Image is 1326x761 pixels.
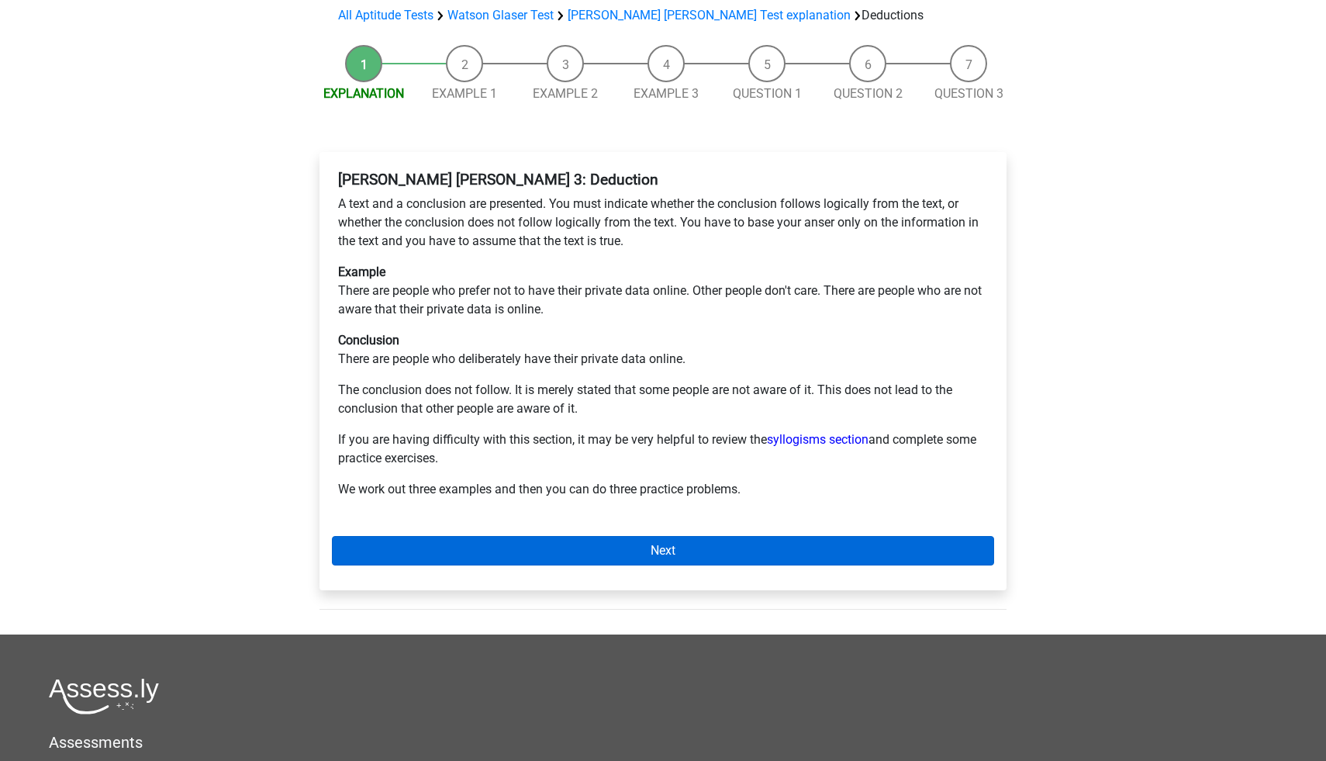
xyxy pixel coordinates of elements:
[338,331,988,368] p: There are people who deliberately have their private data online.
[332,6,994,25] div: Deductions
[49,733,1277,752] h5: Assessments
[338,381,988,418] p: The conclusion does not follow. It is merely stated that some people are not aware of it. This do...
[338,171,658,189] b: [PERSON_NAME] [PERSON_NAME] 3: Deduction
[533,86,598,101] a: Example 2
[834,86,903,101] a: Question 2
[568,8,851,22] a: [PERSON_NAME] [PERSON_NAME] Test explanation
[49,678,159,714] img: Assessly logo
[338,431,988,468] p: If you are having difficulty with this section, it may be very helpful to review the and complete...
[934,86,1003,101] a: Question 3
[338,480,988,499] p: We work out three examples and then you can do three practice problems.
[733,86,802,101] a: Question 1
[323,86,404,101] a: Explanation
[447,8,554,22] a: Watson Glaser Test
[338,8,433,22] a: All Aptitude Tests
[338,263,988,319] p: There are people who prefer not to have their private data online. Other people don't care. There...
[332,536,994,566] a: Next
[432,86,497,101] a: Example 1
[338,195,988,251] p: A text and a conclusion are presented. You must indicate whether the conclusion follows logically...
[338,333,399,348] b: Conclusion
[767,432,868,447] a: syllogisms section
[338,265,385,279] b: Example
[634,86,699,101] a: Example 3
